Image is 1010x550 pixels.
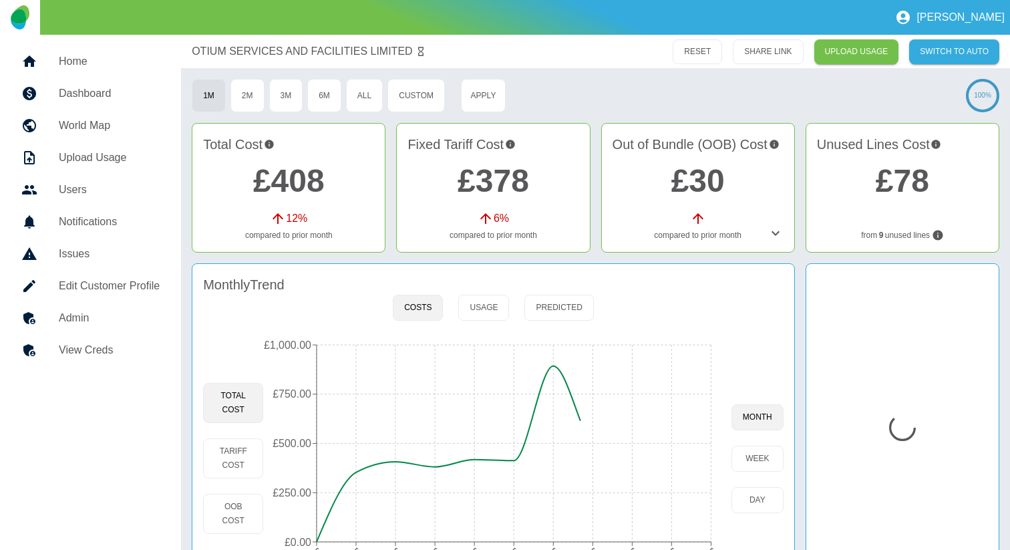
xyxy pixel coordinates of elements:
a: Notifications [11,206,170,238]
tspan: £500.00 [273,438,312,449]
button: [PERSON_NAME] [890,4,1010,31]
a: Issues [11,238,170,270]
h4: Fixed Tariff Cost [407,134,578,154]
svg: This is the total charges incurred over 1 months [264,134,275,154]
h5: Issues [59,246,160,262]
button: RESET [673,39,722,64]
tspan: £0.00 [285,537,311,548]
button: SHARE LINK [733,39,803,64]
tspan: £250.00 [273,487,312,499]
button: Predicted [524,295,593,321]
svg: This is your recurring contracted cost [505,134,516,154]
button: Costs [393,295,443,321]
a: World Map [11,110,170,142]
button: day [731,487,784,513]
tspan: £750.00 [273,388,312,400]
button: Total Cost [203,383,263,423]
h5: Users [59,182,160,198]
button: Tariff Cost [203,438,263,478]
tspan: £1,000.00 [264,339,311,351]
h5: View Creds [59,342,160,358]
button: 2M [230,79,265,112]
a: £30 [671,163,725,198]
h5: Home [59,53,160,70]
h5: Notifications [59,214,160,230]
h5: Upload Usage [59,150,160,166]
button: Custom [387,79,445,112]
a: OTIUM SERVICES AND FACILITIES LIMITED [192,43,412,59]
a: Dashboard [11,78,170,110]
a: Upload Usage [11,142,170,174]
p: compared to prior month [407,229,578,241]
button: month [731,404,784,430]
button: 3M [269,79,303,112]
button: SWITCH TO AUTO [909,39,999,64]
a: £408 [253,163,325,198]
text: 100% [974,92,991,99]
svg: Lines not used during your chosen timeframe. If multiple months selected only lines never used co... [932,229,944,241]
svg: Potential saving if surplus lines removed at contract renewal [931,134,941,154]
a: £78 [876,163,929,198]
button: All [346,79,383,112]
a: Home [11,45,170,78]
button: 6M [307,79,341,112]
button: week [731,446,784,472]
p: compared to prior month [203,229,374,241]
h4: Unused Lines Cost [817,134,988,154]
a: View Creds [11,334,170,366]
p: 12 % [286,211,307,227]
svg: Costs outside of your fixed tariff [769,134,780,154]
p: 6 % [494,211,509,227]
h5: Admin [59,310,160,326]
a: Edit Customer Profile [11,270,170,302]
h5: World Map [59,118,160,134]
h4: Total Cost [203,134,374,154]
p: from unused lines [817,229,988,241]
a: £378 [458,163,529,198]
b: 9 [879,229,884,241]
h5: Dashboard [59,86,160,102]
button: Apply [461,79,506,112]
h4: Monthly Trend [203,275,285,295]
button: 1M [192,79,226,112]
h5: Edit Customer Profile [59,278,160,294]
a: Admin [11,302,170,334]
p: [PERSON_NAME] [916,11,1005,23]
button: Usage [458,295,509,321]
h4: Out of Bundle (OOB) Cost [613,134,784,154]
a: UPLOAD USAGE [814,39,899,64]
button: OOB Cost [203,494,263,534]
img: Logo [11,5,29,29]
a: Users [11,174,170,206]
